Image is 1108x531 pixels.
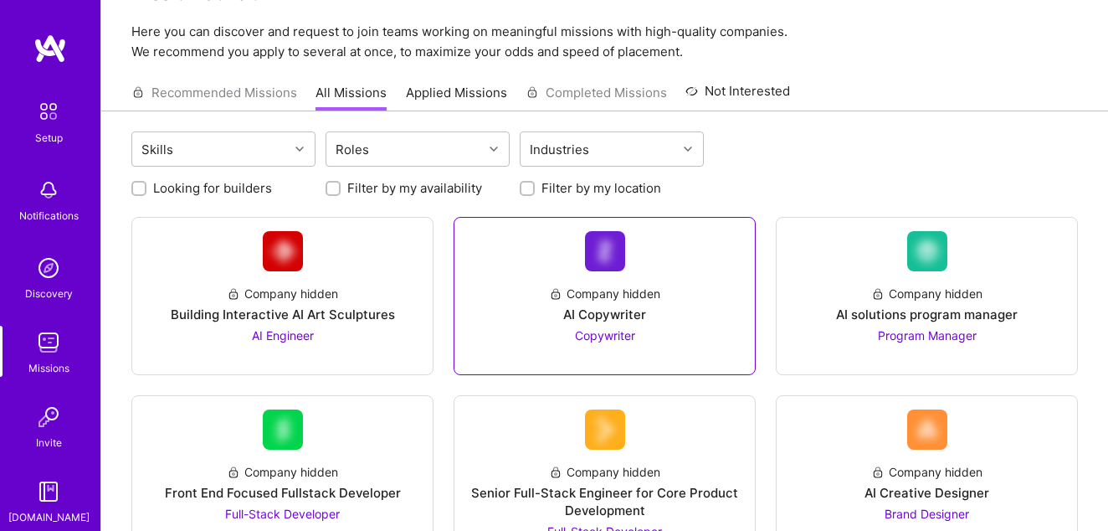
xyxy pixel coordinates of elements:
[19,207,79,224] div: Notifications
[585,410,625,450] img: Company Logo
[871,463,982,481] div: Company hidden
[165,484,401,502] div: Front End Focused Fullstack Developer
[35,129,63,147] div: Setup
[549,463,660,481] div: Company hidden
[871,285,982,302] div: Company hidden
[836,306,1018,323] div: AI solutions program manager
[468,484,741,519] div: Senior Full-Stack Engineer for Core Product Development
[684,145,692,153] i: icon Chevron
[468,231,741,361] a: Company LogoCompany hiddenAI CopywriterCopywriter
[171,306,395,323] div: Building Interactive AI Art Sculptures
[563,306,646,323] div: AI Copywriter
[907,231,947,271] img: Company Logo
[263,231,303,271] img: Company Logo
[490,145,498,153] i: icon Chevron
[146,231,419,361] a: Company LogoCompany hiddenBuilding Interactive AI Art SculpturesAI Engineer
[263,410,303,450] img: Company Logo
[28,359,69,377] div: Missions
[25,285,73,302] div: Discovery
[153,179,272,197] label: Looking for builders
[32,400,65,434] img: Invite
[32,173,65,207] img: bell
[907,410,947,450] img: Company Logo
[252,328,314,343] span: AI Engineer
[225,507,340,521] span: Full-Stack Developer
[8,508,90,526] div: [DOMAIN_NAME]
[227,285,338,302] div: Company hidden
[295,145,304,153] i: icon Chevron
[32,475,65,508] img: guide book
[347,179,482,197] label: Filter by my availability
[33,34,67,64] img: logo
[315,84,387,111] a: All Missions
[885,507,969,521] span: Brand Designer
[585,231,625,271] img: Company Logo
[685,81,790,111] a: Not Interested
[575,328,635,343] span: Copywriter
[137,137,177,162] div: Skills
[790,231,1064,361] a: Company LogoCompany hiddenAI solutions program managerProgram Manager
[31,94,66,129] img: setup
[864,484,989,502] div: AI Creative Designer
[878,328,977,343] span: Program Manager
[331,137,373,162] div: Roles
[526,137,593,162] div: Industries
[36,434,62,451] div: Invite
[32,326,65,359] img: teamwork
[131,22,1078,62] p: Here you can discover and request to join teams working on meaningful missions with high-quality ...
[549,285,660,302] div: Company hidden
[32,251,65,285] img: discovery
[406,84,507,111] a: Applied Missions
[541,179,661,197] label: Filter by my location
[227,463,338,481] div: Company hidden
